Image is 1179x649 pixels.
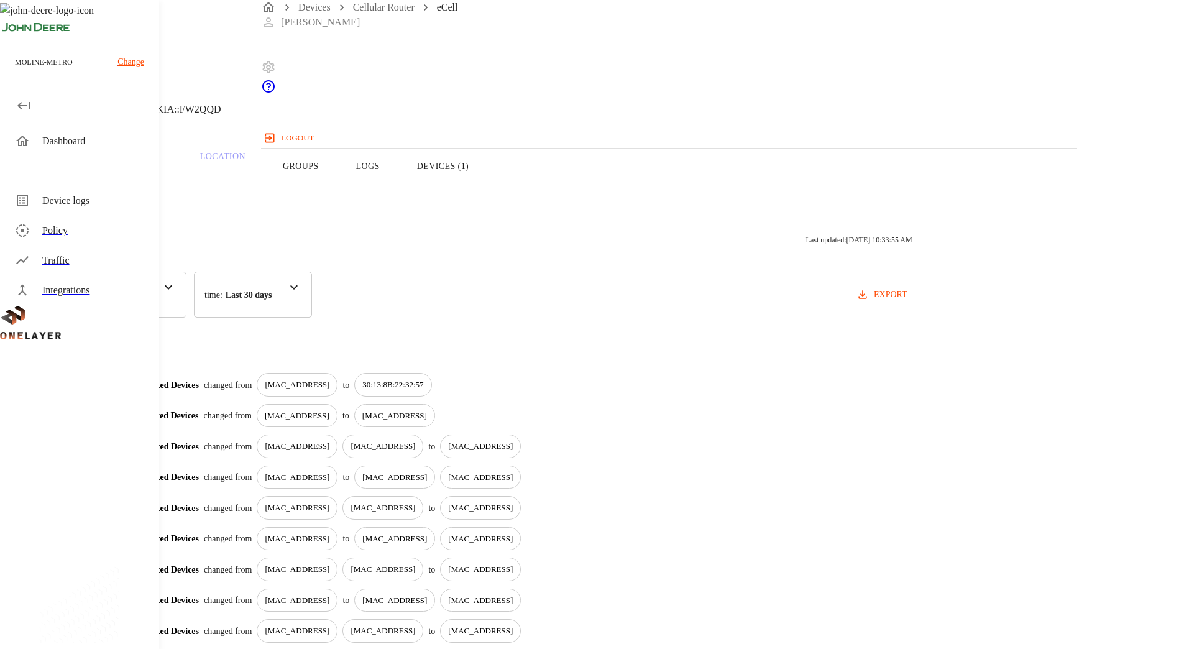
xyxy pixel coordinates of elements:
p: time : [204,288,222,301]
p: to [428,502,435,515]
p: [MAC_ADDRESS] [265,625,329,637]
p: [PERSON_NAME] [281,15,360,30]
a: Devices [298,2,331,12]
p: [MAC_ADDRESS] [351,502,415,514]
button: Logs [337,127,398,206]
p: [MAC_ADDRESS] [448,533,513,545]
button: Groups [264,127,337,206]
p: [MAC_ADDRESS] [351,625,415,637]
a: Cellular Router [353,2,415,12]
p: [MAC_ADDRESS] [448,594,513,607]
p: to [428,563,435,576]
p: changed from [204,625,252,638]
button: export [854,283,912,306]
span: Support Portal [261,85,276,96]
p: changed from [204,563,252,576]
p: [MAC_ADDRESS] [351,440,415,453]
p: Connected Devices [129,471,199,484]
p: [MAC_ADDRESS] [448,502,513,514]
p: [MAC_ADDRESS] [265,563,329,576]
p: 30:13:8B:22:32:57 [362,379,423,391]
p: 1079 results [31,348,912,363]
p: to [342,471,349,484]
p: to [342,532,349,545]
p: changed from [204,409,252,422]
p: Connected Devices [129,532,199,545]
button: logout [261,128,319,148]
p: changed from [204,594,252,607]
p: to [428,440,435,453]
button: Devices (1) [398,127,487,206]
p: [MAC_ADDRESS] [265,379,329,391]
p: [MAC_ADDRESS] [265,410,329,422]
p: to [428,625,435,638]
p: Connected Devices [129,379,199,392]
p: Connected Devices [129,625,199,638]
p: [MAC_ADDRESS] [448,471,513,484]
p: [MAC_ADDRESS] [265,471,329,484]
p: [MAC_ADDRESS] [448,440,513,453]
p: changed from [204,471,252,484]
p: [MAC_ADDRESS] [265,594,329,607]
p: Connected Devices [129,440,199,453]
p: [MAC_ADDRESS] [362,410,427,422]
p: [MAC_ADDRESS] [351,563,415,576]
p: Connected Devices [129,594,199,607]
p: [MAC_ADDRESS] [448,563,513,576]
a: Location [181,127,264,206]
p: [MAC_ADDRESS] [362,533,427,545]
p: Last 30 days [226,288,272,301]
p: [MAC_ADDRESS] [448,625,513,637]
p: changed from [204,502,252,515]
p: changed from [204,379,252,392]
p: Connected Devices [129,563,199,576]
p: Last updated: [DATE] 10:33:55 AM [806,234,912,246]
p: Connected Devices [129,502,199,515]
p: Connected Devices [129,409,198,422]
p: to [342,379,349,392]
p: changed from [204,532,252,545]
p: [MAC_ADDRESS] [265,533,329,545]
p: [MAC_ADDRESS] [265,502,329,514]
a: logout [261,128,1077,148]
p: [MAC_ADDRESS] [362,594,427,607]
p: changed from [204,440,252,453]
p: to [342,594,349,607]
a: onelayer-support [261,85,276,96]
p: [MAC_ADDRESS] [265,440,329,453]
p: [MAC_ADDRESS] [362,471,427,484]
p: to [342,409,349,422]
